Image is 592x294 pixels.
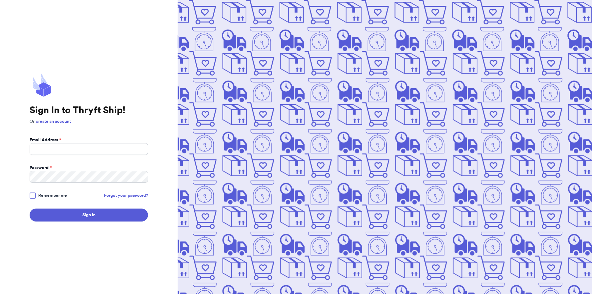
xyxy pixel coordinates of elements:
a: create an account [36,119,71,124]
p: Or [30,118,148,125]
h1: Sign In to Thryft Ship! [30,105,148,116]
label: Password [30,165,52,171]
span: Remember me [38,193,67,199]
label: Email Address [30,137,61,143]
a: Forgot your password? [104,193,148,199]
button: Sign In [30,209,148,222]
